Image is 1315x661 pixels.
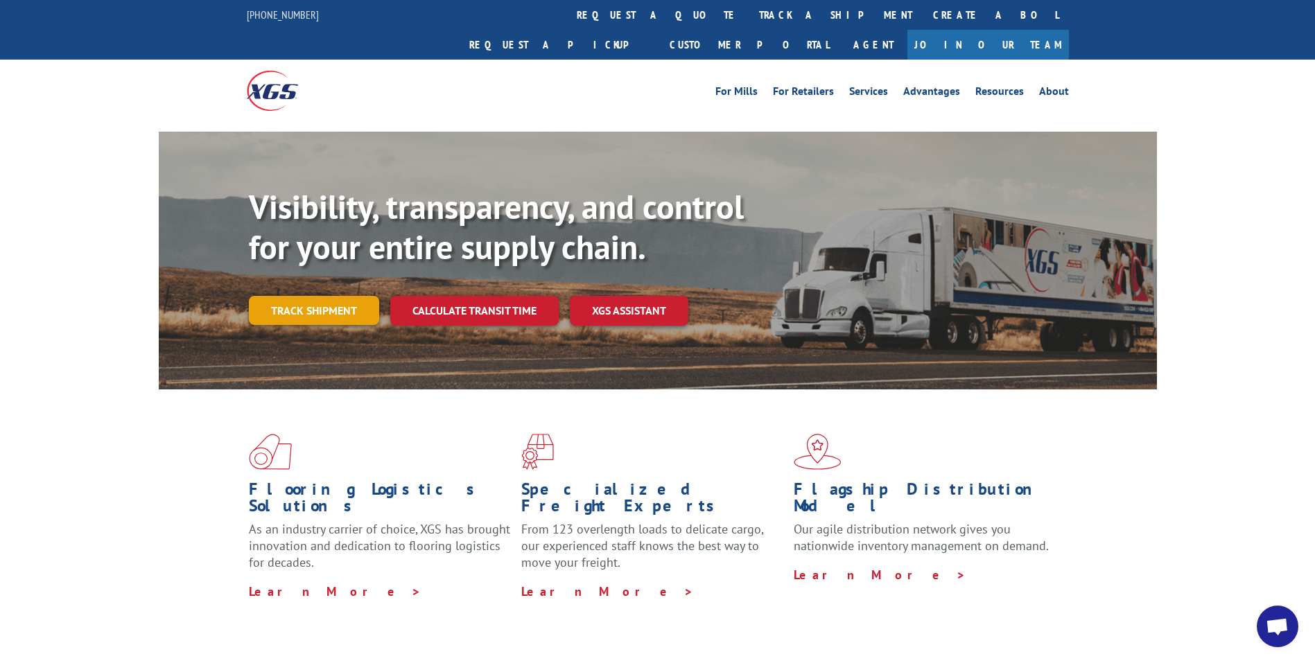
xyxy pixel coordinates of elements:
a: Agent [839,30,907,60]
a: [PHONE_NUMBER] [247,8,319,21]
a: Request a pickup [459,30,659,60]
a: For Retailers [773,86,834,101]
h1: Flagship Distribution Model [794,481,1056,521]
a: Join Our Team [907,30,1069,60]
a: Customer Portal [659,30,839,60]
a: Services [849,86,888,101]
img: xgs-icon-flagship-distribution-model-red [794,434,842,470]
h1: Flooring Logistics Solutions [249,481,511,521]
p: From 123 overlength loads to delicate cargo, our experienced staff knows the best way to move you... [521,521,783,583]
a: Calculate transit time [390,296,559,326]
a: Resources [975,86,1024,101]
a: Track shipment [249,296,379,325]
a: Learn More > [249,583,421,599]
div: Open chat [1257,606,1298,647]
img: xgs-icon-total-supply-chain-intelligence-red [249,434,292,470]
h1: Specialized Freight Experts [521,481,783,521]
a: About [1039,86,1069,101]
span: Our agile distribution network gives you nationwide inventory management on demand. [794,521,1049,554]
img: xgs-icon-focused-on-flooring-red [521,434,554,470]
a: Advantages [903,86,960,101]
b: Visibility, transparency, and control for your entire supply chain. [249,185,744,268]
a: For Mills [715,86,758,101]
a: Learn More > [521,583,694,599]
a: Learn More > [794,567,966,583]
a: XGS ASSISTANT [570,296,688,326]
span: As an industry carrier of choice, XGS has brought innovation and dedication to flooring logistics... [249,521,510,570]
